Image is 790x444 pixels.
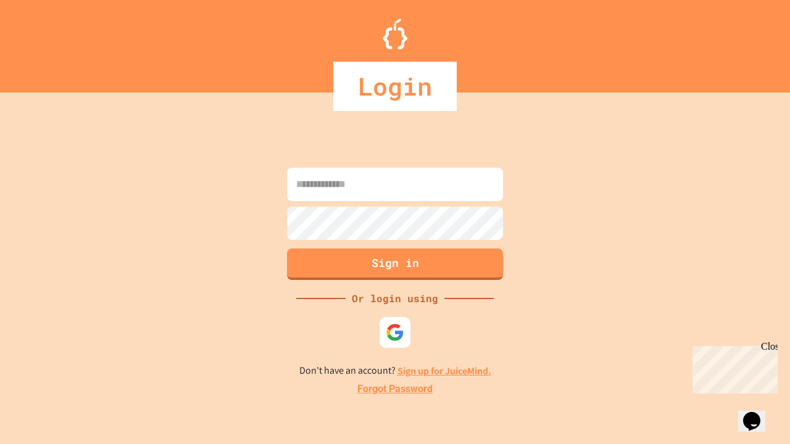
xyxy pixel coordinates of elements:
img: Logo.svg [383,18,407,49]
div: Chat with us now!Close [5,5,85,78]
img: google-icon.svg [386,323,404,342]
a: Sign up for JuiceMind. [397,364,491,377]
iframe: chat widget [688,341,778,393]
p: Don't have an account? [299,363,491,379]
a: Forgot Password [357,382,433,397]
iframe: chat widget [738,395,778,432]
div: Or login using [346,291,444,306]
button: Sign in [287,249,503,280]
div: Login [333,62,457,111]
